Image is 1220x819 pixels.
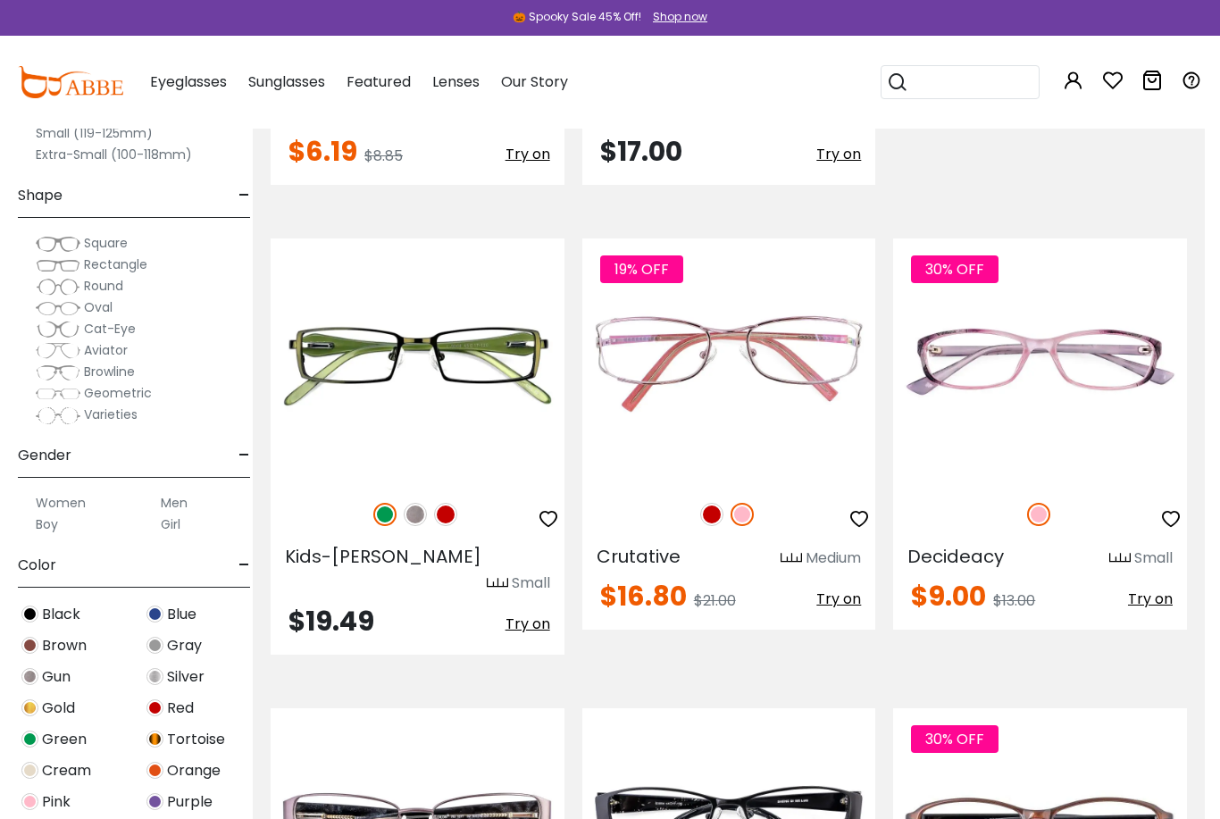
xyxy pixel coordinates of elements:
[432,71,480,92] span: Lenses
[21,762,38,779] img: Cream
[167,666,205,688] span: Silver
[816,138,861,171] button: Try on
[146,637,163,654] img: Gray
[364,146,403,166] span: $8.85
[84,234,128,252] span: Square
[1128,583,1173,615] button: Try on
[487,577,508,590] img: size ruler
[434,503,457,526] img: Red
[146,731,163,748] img: Tortoise
[238,434,250,477] span: -
[42,604,80,625] span: Black
[167,729,225,750] span: Tortoise
[36,235,80,253] img: Square.png
[18,544,56,587] span: Color
[42,666,71,688] span: Gun
[288,132,357,171] span: $6.19
[36,492,86,514] label: Women
[146,699,163,716] img: Red
[288,602,374,640] span: $19.49
[150,71,227,92] span: Eyeglasses
[700,503,723,526] img: Red
[512,572,550,594] div: Small
[84,320,136,338] span: Cat-Eye
[644,9,707,24] a: Shop now
[84,405,138,423] span: Varieties
[506,608,550,640] button: Try on
[816,589,861,609] span: Try on
[146,793,163,810] img: Purple
[36,406,80,425] img: Varieties.png
[653,9,707,25] div: Shop now
[161,492,188,514] label: Men
[597,544,681,569] span: Crutative
[911,577,986,615] span: $9.00
[167,635,202,656] span: Gray
[21,668,38,685] img: Gun
[506,614,550,634] span: Try on
[21,793,38,810] img: Pink
[731,503,754,526] img: Pink
[42,729,87,750] span: Green
[42,698,75,719] span: Gold
[600,132,682,171] span: $17.00
[248,71,325,92] span: Sunglasses
[1109,552,1131,565] img: size ruler
[36,122,153,144] label: Small (119-125mm)
[84,277,123,295] span: Round
[84,341,128,359] span: Aviator
[21,606,38,623] img: Black
[36,299,80,317] img: Oval.png
[238,544,250,587] span: -
[806,547,861,569] div: Medium
[993,590,1035,611] span: $13.00
[21,699,38,716] img: Gold
[146,606,163,623] img: Blue
[911,255,999,283] span: 30% OFF
[21,731,38,748] img: Green
[84,298,113,316] span: Oval
[18,66,123,98] img: abbeglasses.com
[36,321,80,338] img: Cat-Eye.png
[1128,589,1173,609] span: Try on
[506,144,550,164] span: Try on
[404,503,427,526] img: Gun
[167,698,194,719] span: Red
[21,637,38,654] img: Brown
[36,364,80,381] img: Browline.png
[816,583,861,615] button: Try on
[816,144,861,164] span: Try on
[167,760,221,781] span: Orange
[513,9,641,25] div: 🎃 Spooky Sale 45% Off!
[18,174,63,217] span: Shape
[271,238,564,483] img: Green Kids-Selena - Metal ,Adjust Nose Pads
[1027,503,1050,526] img: Pink
[600,255,683,283] span: 19% OFF
[907,544,1004,569] span: Decideacy
[36,514,58,535] label: Boy
[167,604,196,625] span: Blue
[146,668,163,685] img: Silver
[506,138,550,171] button: Try on
[36,144,192,165] label: Extra-Small (100-118mm)
[582,238,876,483] img: Pink Crutative - Metal ,Adjust Nose Pads
[893,238,1187,483] img: Pink Decideacy - Plastic ,Universal Bridge Fit
[161,514,180,535] label: Girl
[781,552,802,565] img: size ruler
[84,255,147,273] span: Rectangle
[42,760,91,781] span: Cream
[36,278,80,296] img: Round.png
[694,590,736,611] span: $21.00
[1134,547,1173,569] div: Small
[42,635,87,656] span: Brown
[36,385,80,403] img: Geometric.png
[167,791,213,813] span: Purple
[911,725,999,753] span: 30% OFF
[238,174,250,217] span: -
[42,791,71,813] span: Pink
[36,342,80,360] img: Aviator.png
[84,384,152,402] span: Geometric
